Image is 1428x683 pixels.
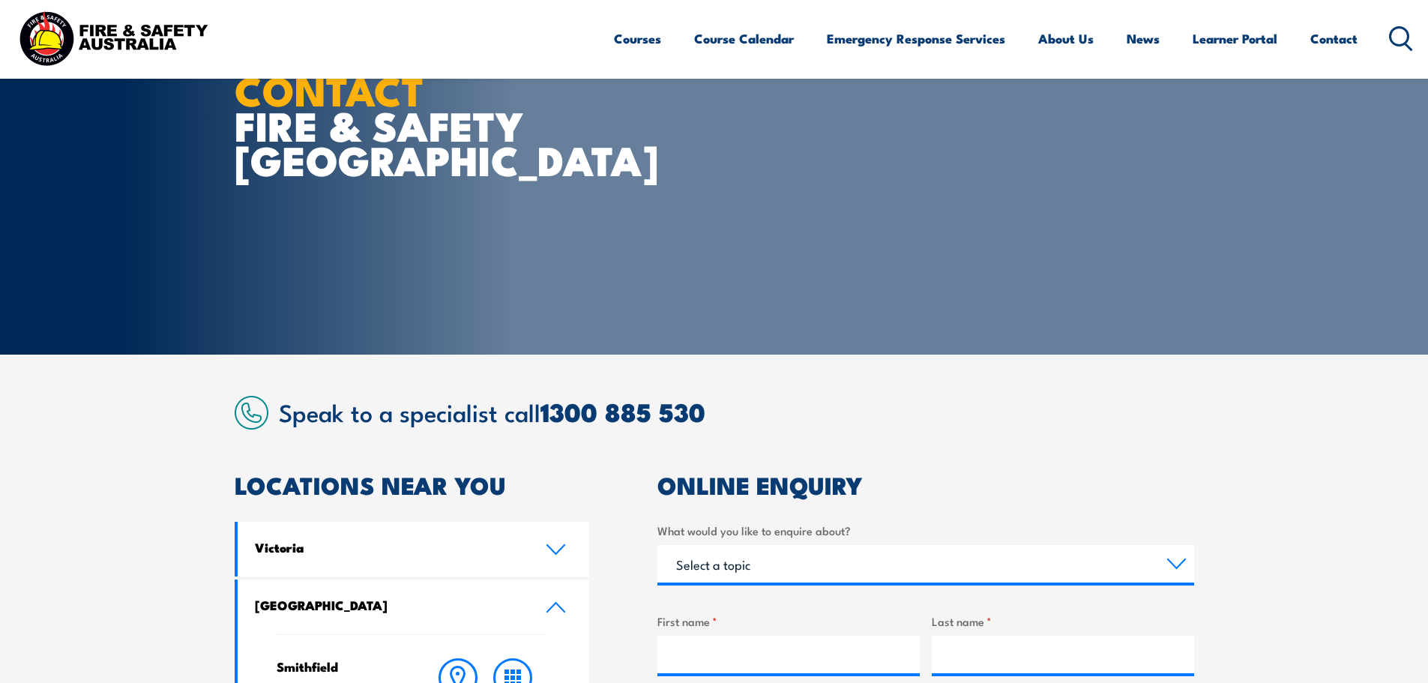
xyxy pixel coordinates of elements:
label: Last name [932,613,1194,630]
h4: [GEOGRAPHIC_DATA] [255,597,523,613]
a: News [1127,19,1160,58]
strong: CONTACT [235,58,424,120]
a: About Us [1038,19,1094,58]
a: Victoria [238,522,590,577]
a: Emergency Response Services [827,19,1005,58]
h2: Speak to a specialist call [279,398,1194,425]
h4: Smithfield [277,658,402,675]
a: 1300 885 530 [540,391,705,431]
h1: FIRE & SAFETY [GEOGRAPHIC_DATA] [235,72,605,177]
h2: ONLINE ENQUIRY [657,474,1194,495]
label: What would you like to enquire about? [657,522,1194,539]
a: Course Calendar [694,19,794,58]
a: [GEOGRAPHIC_DATA] [238,580,590,634]
h2: LOCATIONS NEAR YOU [235,474,590,495]
a: Courses [614,19,661,58]
label: First name [657,613,920,630]
h4: Victoria [255,539,523,556]
a: Contact [1310,19,1358,58]
a: Learner Portal [1193,19,1277,58]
